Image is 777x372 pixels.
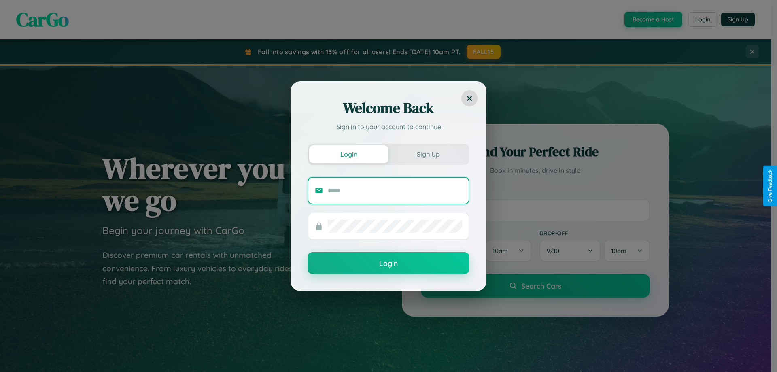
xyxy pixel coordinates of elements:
[309,145,388,163] button: Login
[308,252,469,274] button: Login
[388,145,468,163] button: Sign Up
[308,98,469,118] h2: Welcome Back
[308,122,469,132] p: Sign in to your account to continue
[767,170,773,202] div: Give Feedback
